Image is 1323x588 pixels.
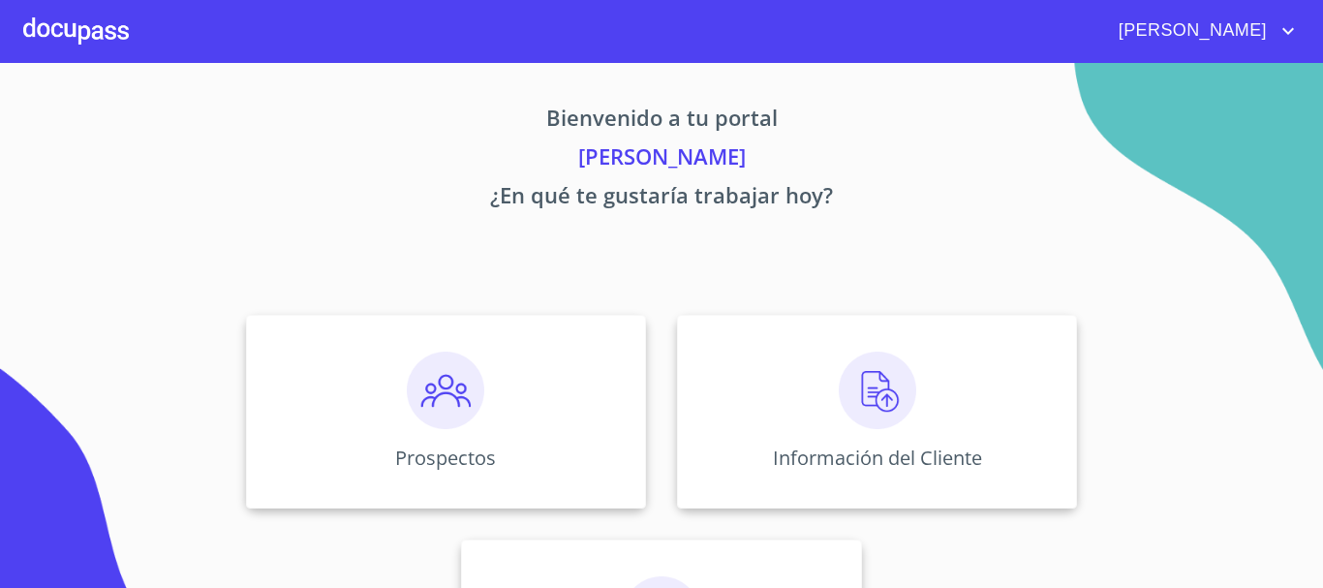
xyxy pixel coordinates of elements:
p: Información del Cliente [773,445,982,471]
p: Bienvenido a tu portal [65,102,1258,140]
span: [PERSON_NAME] [1104,15,1277,46]
button: account of current user [1104,15,1300,46]
p: ¿En qué te gustaría trabajar hoy? [65,179,1258,218]
img: carga.png [839,352,916,429]
p: [PERSON_NAME] [65,140,1258,179]
p: Prospectos [395,445,496,471]
img: prospectos.png [407,352,484,429]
